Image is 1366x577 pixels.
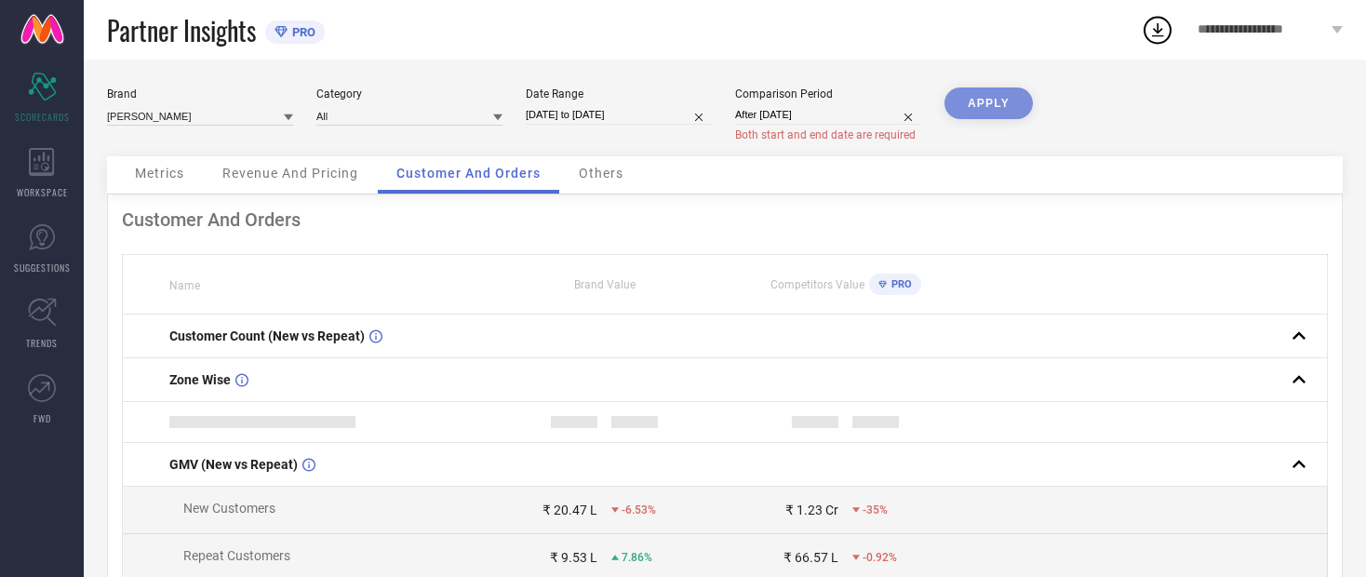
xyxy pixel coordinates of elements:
[33,411,51,425] span: FWD
[14,261,71,275] span: SUGGESTIONS
[735,87,921,101] div: Comparison Period
[622,503,656,517] span: -6.53%
[863,551,897,564] span: -0.92%
[542,503,597,517] div: ₹ 20.47 L
[1141,13,1174,47] div: Open download list
[26,336,58,350] span: TRENDS
[783,550,838,565] div: ₹ 66.57 L
[526,105,712,125] input: Select date range
[735,105,921,125] input: Select comparison period
[863,503,888,517] span: -35%
[183,501,275,516] span: New Customers
[622,551,652,564] span: 7.86%
[396,166,541,181] span: Customer And Orders
[169,329,365,343] span: Customer Count (New vs Repeat)
[316,87,502,101] div: Category
[887,278,912,290] span: PRO
[107,87,293,101] div: Brand
[169,372,231,387] span: Zone Wise
[735,128,916,141] span: Both start and end date are required
[770,278,864,291] span: Competitors Value
[169,457,298,472] span: GMV (New vs Repeat)
[526,87,712,101] div: Date Range
[135,166,184,181] span: Metrics
[785,503,838,517] div: ₹ 1.23 Cr
[169,279,200,292] span: Name
[122,208,1328,231] div: Customer And Orders
[17,185,68,199] span: WORKSPACE
[550,550,597,565] div: ₹ 9.53 L
[183,548,290,563] span: Repeat Customers
[222,166,358,181] span: Revenue And Pricing
[15,110,70,124] span: SCORECARDS
[107,11,256,49] span: Partner Insights
[579,166,623,181] span: Others
[288,25,315,39] span: PRO
[574,278,636,291] span: Brand Value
